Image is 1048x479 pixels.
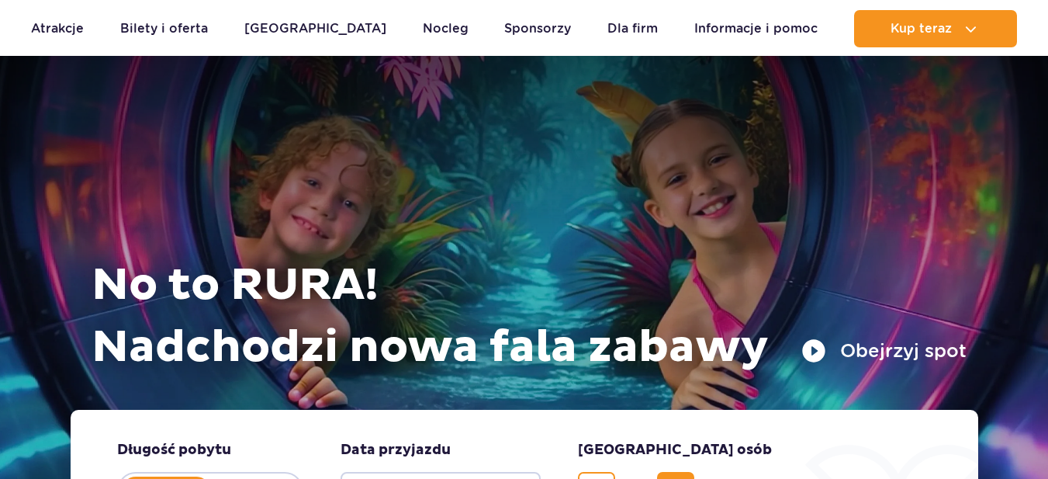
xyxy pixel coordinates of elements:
button: Obejrzyj spot [801,338,967,363]
h1: No to RURA! Nadchodzi nowa fala zabawy [92,255,967,379]
a: Bilety i oferta [120,10,208,47]
button: Kup teraz [854,10,1017,47]
a: [GEOGRAPHIC_DATA] [244,10,386,47]
span: Długość pobytu [117,441,231,460]
span: Kup teraz [891,22,952,36]
a: Sponsorzy [504,10,571,47]
a: Informacje i pomoc [694,10,818,47]
a: Atrakcje [31,10,84,47]
a: Dla firm [607,10,658,47]
a: Nocleg [423,10,469,47]
span: Data przyjazdu [341,441,451,460]
span: [GEOGRAPHIC_DATA] osób [578,441,772,460]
